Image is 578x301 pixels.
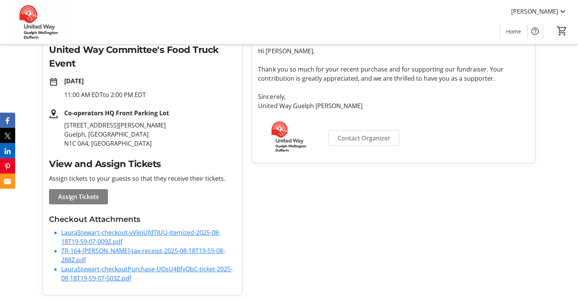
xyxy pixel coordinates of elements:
button: Help [527,24,543,39]
span: Contact Organizer [337,134,390,143]
p: Hi [PERSON_NAME], [258,46,529,56]
a: Assign Tickets [49,189,108,204]
h3: Checkout Attachments [49,213,236,225]
p: 11:00 AM EDT to 2:00 PM EDT [64,90,236,99]
button: [PERSON_NAME] [505,5,573,18]
p: Assign tickets to your guests so that they receive their tickets. [49,174,236,183]
span: Home [506,27,521,35]
a: Contact Organizer [328,131,399,146]
p: [STREET_ADDRESS][PERSON_NAME] Guelph, [GEOGRAPHIC_DATA] N1C 0A4, [GEOGRAPHIC_DATA] [64,121,236,148]
img: United Way Guelph Wellington Dufferin's Logo [5,3,72,41]
p: United Way Guelph [PERSON_NAME] [258,101,529,110]
a: Home [500,24,527,38]
mat-icon: date_range [49,77,58,86]
h2: View and Assign Tickets [49,157,236,171]
a: LauraStewart-checkout-vVknUfdTJUU-itemized-2025-08-18T19-59-07-009Z.pdf [61,228,220,246]
h2: United Way Committee's Food Truck Event [49,43,236,70]
span: Assign Tickets [58,192,99,201]
strong: [DATE] [64,77,84,85]
a: LauraStewart-checkoutPurchase-UOsU4BfvQbC-ticket-2025-08-18T19-59-07-503Z.pdf [61,265,233,282]
span: [PERSON_NAME] [511,7,558,16]
p: Thank you so much for your recent purchase and for supporting our fundraiser. Your contribution i... [258,65,529,83]
strong: Co-operators HQ Front Parking Lot [64,109,169,117]
p: Sincerely, [258,92,529,101]
button: Cart [555,24,569,38]
img: United Way Guelph Wellington Dufferin logo [258,119,319,154]
a: TR-164-[PERSON_NAME]-tax-receipt-2025-08-18T19-59-08-288Z.pdf [61,247,225,264]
